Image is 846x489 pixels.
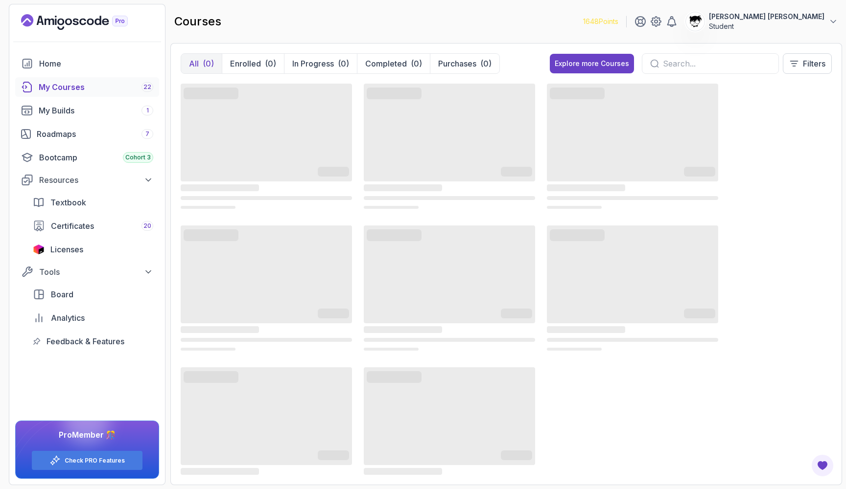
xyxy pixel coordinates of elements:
button: Completed(0) [357,54,430,73]
span: ‌ [181,225,352,323]
span: ‌ [547,338,718,342]
button: Filters [783,53,832,74]
span: ‌ [184,373,238,381]
div: (0) [480,58,492,69]
p: Student [709,22,824,31]
p: 1648 Points [583,17,618,26]
button: Resources [15,171,159,189]
span: ‌ [684,311,715,318]
span: Textbook [50,197,86,208]
span: Licenses [50,244,83,255]
button: In Progress(0) [284,54,357,73]
span: ‌ [181,326,259,333]
div: Home [39,58,153,69]
span: Certificates [51,220,94,232]
span: ‌ [547,206,602,209]
span: ‌ [364,225,535,323]
img: user profile image [686,12,705,31]
span: 7 [145,130,149,138]
button: Enrolled(0) [222,54,284,73]
span: ‌ [501,169,532,177]
span: ‌ [318,452,349,460]
span: ‌ [501,452,532,460]
span: ‌ [364,348,419,351]
p: Enrolled [230,58,261,69]
span: ‌ [318,311,349,318]
input: Search... [663,58,771,69]
p: Purchases [438,58,476,69]
span: ‌ [550,231,605,239]
button: All(0) [181,54,222,73]
a: analytics [27,308,159,328]
div: Roadmaps [37,128,153,140]
span: ‌ [181,348,235,351]
p: All [189,58,199,69]
p: Filters [803,58,825,69]
div: card loading ui [547,82,718,212]
button: Check PRO Features [31,450,143,470]
span: ‌ [181,84,352,181]
span: ‌ [547,348,602,351]
span: Analytics [51,312,85,324]
span: ‌ [181,184,259,191]
button: Open Feedback Button [811,454,834,477]
a: certificates [27,216,159,236]
button: Tools [15,263,159,281]
span: Feedback & Features [47,335,124,347]
div: card loading ui [364,82,535,212]
div: card loading ui [181,82,352,212]
div: Bootcamp [39,152,153,163]
a: feedback [27,332,159,351]
span: ‌ [364,84,535,181]
button: Purchases(0) [430,54,499,73]
div: Resources [39,174,153,186]
span: ‌ [684,169,715,177]
p: In Progress [292,58,334,69]
a: licenses [27,240,159,259]
span: ‌ [181,206,235,209]
span: ‌ [181,367,352,465]
span: 1 [146,107,149,114]
button: Explore more Courses [550,54,634,73]
span: ‌ [181,196,352,200]
span: ‌ [364,367,535,465]
span: ‌ [367,231,422,239]
div: My Courses [39,81,153,93]
div: card loading ui [547,223,718,354]
span: ‌ [547,225,718,323]
h2: courses [174,14,221,29]
span: ‌ [547,196,718,200]
div: Tools [39,266,153,278]
span: 22 [143,83,151,91]
span: ‌ [181,468,259,475]
a: home [15,54,159,73]
a: builds [15,101,159,120]
span: ‌ [547,326,625,333]
span: ‌ [367,89,422,97]
div: (0) [338,58,349,69]
img: jetbrains icon [33,244,45,254]
span: ‌ [501,311,532,318]
div: (0) [411,58,422,69]
span: ‌ [318,169,349,177]
div: Explore more Courses [555,59,629,68]
span: Cohort 3 [125,154,151,161]
div: card loading ui [181,223,352,354]
a: bootcamp [15,148,159,167]
span: ‌ [184,89,238,97]
a: textbook [27,193,159,212]
div: (0) [203,58,214,69]
span: ‌ [364,196,535,200]
span: ‌ [181,338,352,342]
a: courses [15,77,159,97]
span: ‌ [547,184,625,191]
span: ‌ [364,468,442,475]
span: ‌ [547,84,718,181]
a: Landing page [21,14,150,30]
p: [PERSON_NAME] [PERSON_NAME] [709,12,824,22]
button: user profile image[PERSON_NAME] [PERSON_NAME]Student [685,12,838,31]
div: card loading ui [364,223,535,354]
span: ‌ [550,89,605,97]
span: ‌ [364,206,419,209]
